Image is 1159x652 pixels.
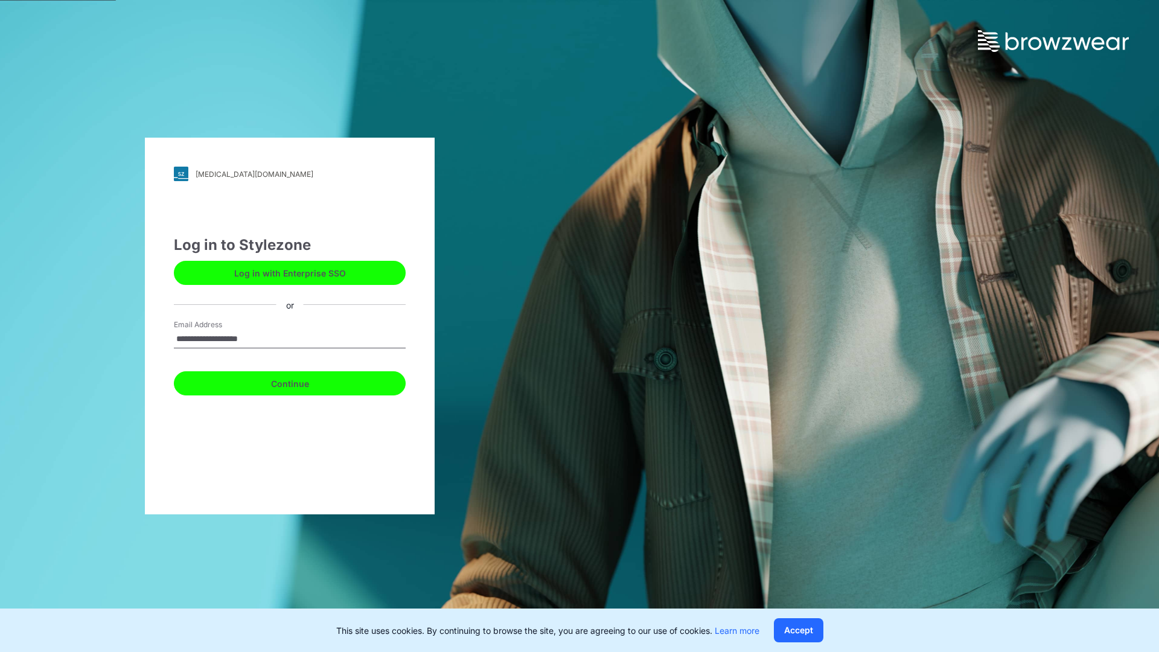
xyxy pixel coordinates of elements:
button: Accept [774,618,823,642]
div: [MEDICAL_DATA][DOMAIN_NAME] [196,170,313,179]
img: browzwear-logo.73288ffb.svg [978,30,1129,52]
button: Log in with Enterprise SSO [174,261,406,285]
div: Log in to Stylezone [174,234,406,256]
a: Learn more [715,625,759,636]
img: svg+xml;base64,PHN2ZyB3aWR0aD0iMjgiIGhlaWdodD0iMjgiIHZpZXdCb3g9IjAgMCAyOCAyOCIgZmlsbD0ibm9uZSIgeG... [174,167,188,181]
a: [MEDICAL_DATA][DOMAIN_NAME] [174,167,406,181]
div: or [276,298,304,311]
label: Email Address [174,319,258,330]
p: This site uses cookies. By continuing to browse the site, you are agreeing to our use of cookies. [336,624,759,637]
button: Continue [174,371,406,395]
